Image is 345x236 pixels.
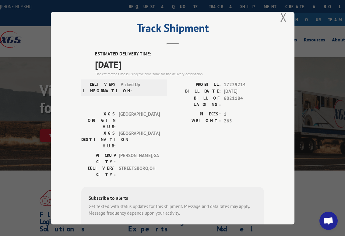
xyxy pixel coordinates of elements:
label: DELIVERY CITY: [81,165,116,178]
a: Open chat [319,212,338,230]
span: [GEOGRAPHIC_DATA] [119,111,160,130]
h2: Track Shipment [81,24,264,35]
span: Picked Up [121,81,162,94]
label: BILL DATE: [173,88,221,95]
label: WEIGHT: [173,118,221,125]
label: XGS DESTINATION HUB: [81,130,116,149]
div: Subscribe to alerts [89,194,257,203]
span: [GEOGRAPHIC_DATA] [119,130,160,149]
span: 17229214 [224,81,264,88]
span: STREETSBORO , OH [119,165,160,178]
label: PICKUP CITY: [81,152,116,165]
span: [DATE] [224,88,264,95]
span: [PERSON_NAME] , GA [119,152,160,165]
label: BILL OF LADING: [173,95,221,107]
span: 6021184 [224,95,264,107]
span: 265 [224,118,264,125]
span: [DATE] [95,57,264,71]
label: PIECES: [173,111,221,118]
label: XGS ORIGIN HUB: [81,111,116,130]
label: DELIVERY INFORMATION: [83,81,118,94]
label: PROBILL: [173,81,221,88]
div: The estimated time is using the time zone for the delivery destination. [95,71,264,76]
span: 1 [224,111,264,118]
label: ESTIMATED DELIVERY TIME: [95,51,264,58]
div: Get texted with status updates for this shipment. Message and data rates may apply. Message frequ... [89,203,257,217]
button: Close modal [280,9,287,25]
